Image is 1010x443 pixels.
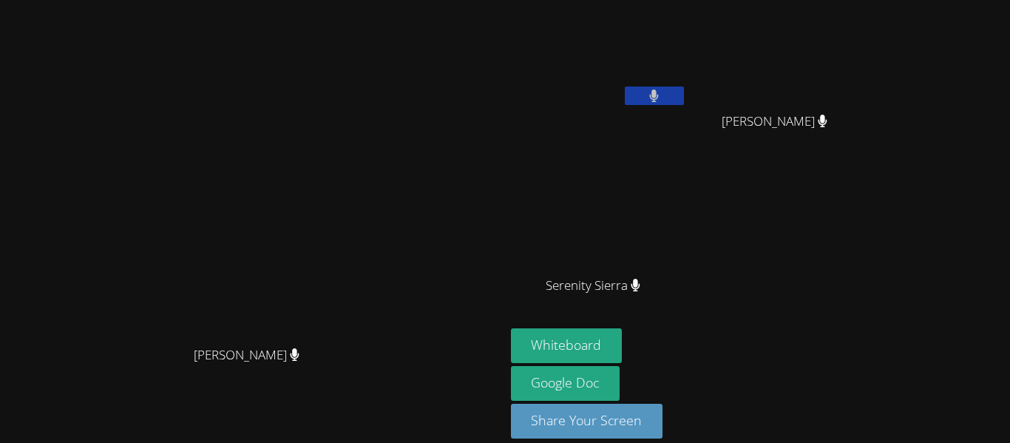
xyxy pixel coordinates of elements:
[511,328,623,363] button: Whiteboard
[722,111,827,132] span: [PERSON_NAME]
[511,404,663,439] button: Share Your Screen
[546,275,640,297] span: Serenity Sierra
[194,345,299,366] span: [PERSON_NAME]
[511,366,620,401] a: Google Doc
